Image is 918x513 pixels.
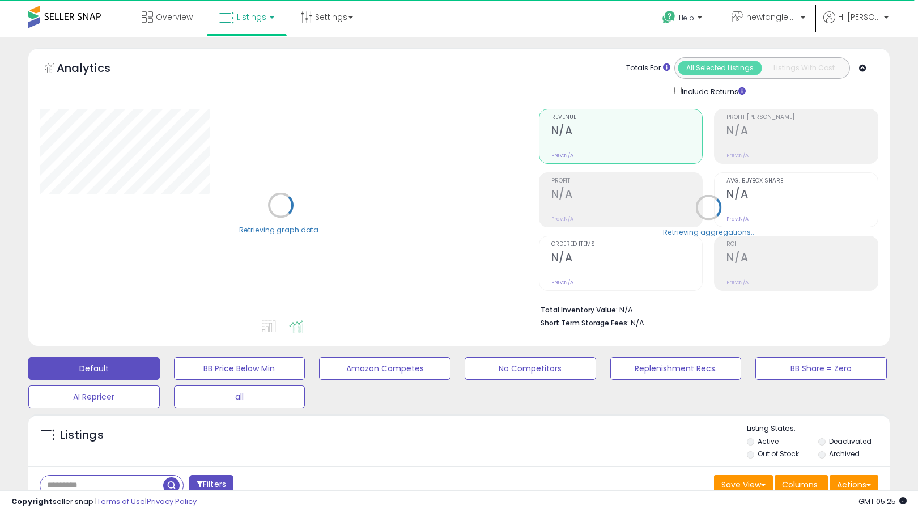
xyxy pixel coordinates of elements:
label: Archived [829,449,860,459]
span: Columns [782,479,818,490]
a: Hi [PERSON_NAME] [823,11,889,37]
label: Active [758,436,779,446]
button: Amazon Competes [319,357,450,380]
span: 2025-08-18 05:25 GMT [858,496,907,507]
h5: Analytics [57,60,133,79]
a: Terms of Use [97,496,145,507]
button: BB Price Below Min [174,357,305,380]
button: Listings With Cost [762,61,846,75]
button: all [174,385,305,408]
a: Help [653,2,713,37]
span: Listings [237,11,266,23]
div: seller snap | | [11,497,197,507]
p: Listing States: [747,423,890,434]
div: Include Returns [666,84,759,97]
button: Filters [189,475,233,495]
button: Replenishment Recs. [610,357,742,380]
button: Columns [775,475,828,494]
h5: Listings [60,427,104,443]
strong: Copyright [11,496,53,507]
i: Get Help [662,10,676,24]
button: All Selected Listings [678,61,762,75]
span: Hi [PERSON_NAME] [838,11,881,23]
button: AI Repricer [28,385,160,408]
div: Totals For [626,63,670,74]
button: Actions [830,475,878,494]
button: Default [28,357,160,380]
div: Retrieving aggregations.. [663,227,754,237]
div: Retrieving graph data.. [239,224,322,235]
a: Privacy Policy [147,496,197,507]
span: Overview [156,11,193,23]
button: No Competitors [465,357,596,380]
label: Out of Stock [758,449,799,459]
label: Deactivated [829,436,872,446]
span: newfangled networks [746,11,797,23]
button: Save View [714,475,773,494]
span: Help [679,13,694,23]
button: BB Share = Zero [755,357,887,380]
